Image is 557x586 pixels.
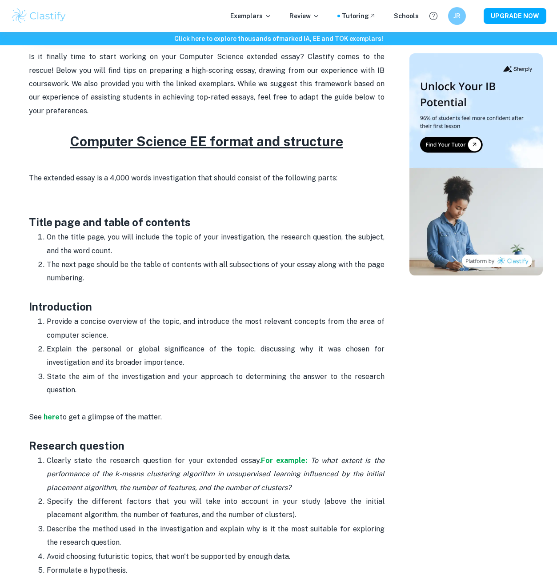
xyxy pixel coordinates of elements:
img: Clastify logo [11,7,67,25]
h6: JR [452,11,462,21]
h3: Research question [29,438,385,454]
p: Describe the method used in the investigation and explain why is it the most suitable for explori... [47,522,385,550]
p: Explain the personal or global significance of the topic, discussing why it was chosen for invest... [47,343,385,370]
u: Computer Science EE format and structure [70,133,343,149]
p: The extended essay is a 4,000 words investigation that should consist of the following parts: [29,171,385,199]
p: Clearly state the research question for your extended essay. [47,454,385,494]
button: JR [448,7,466,25]
a: here [44,413,60,421]
a: Tutoring [342,11,376,21]
p: Avoid choosing futuristic topics, that won't be supported by enough data. [47,550,385,563]
button: Help and Feedback [426,8,441,24]
a: Schools [394,11,419,21]
p: Exemplars [230,11,272,21]
button: UPGRADE NOW [484,8,546,24]
strong: Introduction [29,300,92,313]
img: Thumbnail [409,53,543,275]
p: Formulate a hypothesis. [47,564,385,577]
strong: Title page and table of contents [29,216,191,228]
p: See to get a glimpse of the matter. [29,397,385,438]
p: On the title page, you will include the topic of your investigation, the research question, the s... [47,231,385,258]
h6: Click here to explore thousands of marked IA, EE and TOK exemplars ! [2,34,555,44]
p: Specify the different factors that you will take into account in your study (above the initial pl... [47,495,385,522]
p: Is it finally time to start working on your Computer Science extended essay? Clastify comes to th... [29,50,385,131]
i: To what extent is the performance of the k-means clustering algorithm in unsupervised learning in... [47,456,385,492]
a: For example: [261,456,308,465]
p: The next page should be the table of contents with all subsections of your essay along with the p... [47,258,385,299]
p: Provide a concise overview of the topic, and introduce the most relevant concepts from the area o... [47,315,385,342]
p: Review [289,11,320,21]
p: State the aim of the investigation and your approach to determining the answer to the research qu... [47,370,385,397]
